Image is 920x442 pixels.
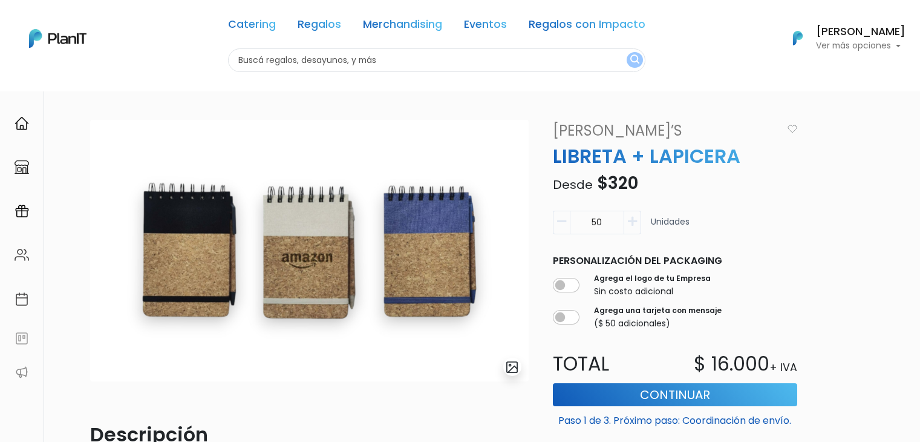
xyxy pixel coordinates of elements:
a: Merchandising [363,19,442,34]
span: $320 [597,171,638,195]
img: calendar-87d922413cdce8b2cf7b7f5f62616a5cf9e4887200fb71536465627b3292af00.svg [15,292,29,306]
p: Unidades [651,216,690,239]
p: Ver más opciones [816,42,905,50]
a: Regalos [298,19,341,34]
img: gallery-light [505,360,519,374]
h6: [PERSON_NAME] [816,27,905,38]
p: ($ 50 adicionales) [594,317,722,330]
img: people-662611757002400ad9ed0e3c099ab2801c6687ba6c219adb57efc949bc21e19d.svg [15,248,29,262]
label: Agrega una tarjeta con mensaje [594,305,722,316]
button: PlanIt Logo [PERSON_NAME] Ver más opciones [777,22,905,54]
p: Personalización del packaging [553,254,797,268]
img: PlanIt Logo [29,29,86,48]
img: feedback-78b5a0c8f98aac82b08bfc38622c3050aee476f2c9584af64705fc4e61158814.svg [15,331,29,346]
p: LIBRETA + LAPICERA [546,142,804,171]
p: Sin costo adicional [594,285,711,298]
img: home-e721727adea9d79c4d83392d1f703f7f8bce08238fde08b1acbfd93340b81755.svg [15,116,29,131]
img: heart_icon [788,125,797,133]
img: PlanIt Logo [785,25,811,51]
img: search_button-432b6d5273f82d61273b3651a40e1bd1b912527efae98b1b7a1b2c0702e16a8d.svg [630,54,639,66]
input: Buscá regalos, desayunos, y más [228,48,645,72]
img: campaigns-02234683943229c281be62815700db0a1741e53638e28bf9629b52c665b00959.svg [15,204,29,219]
a: [PERSON_NAME]’s [546,120,783,142]
img: marketplace-4ceaa7011d94191e9ded77b95e3339b90024bf715f7c57f8cf31f2d8c509eaba.svg [15,160,29,174]
a: Catering [228,19,276,34]
span: Desde [553,176,593,193]
p: Paso 1 de 3. Próximo paso: Coordinación de envío. [553,409,797,428]
p: + IVA [769,360,797,375]
a: Eventos [464,19,507,34]
a: Regalos con Impacto [529,19,645,34]
button: Continuar [553,383,797,406]
label: Agrega el logo de tu Empresa [594,273,711,284]
p: Total [546,349,675,378]
img: partners-52edf745621dab592f3b2c58e3bca9d71375a7ef29c3b500c9f145b62cc070d4.svg [15,365,29,380]
p: $ 16.000 [694,349,769,378]
img: 2000___2000-Photoroom__91_.jpg [90,120,529,381]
